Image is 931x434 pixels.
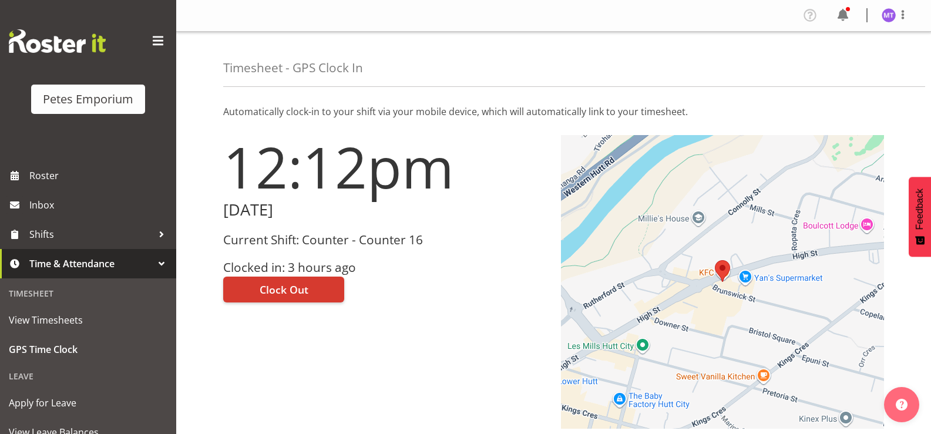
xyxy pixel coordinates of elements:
span: Clock Out [260,282,308,297]
span: Feedback [915,189,925,230]
div: Leave [3,364,173,388]
span: Time & Attendance [29,255,153,272]
span: Shifts [29,226,153,243]
h2: [DATE] [223,201,547,219]
h3: Current Shift: Counter - Counter 16 [223,233,547,247]
div: Petes Emporium [43,90,133,108]
a: GPS Time Clock [3,335,173,364]
h1: 12:12pm [223,135,547,199]
span: Roster [29,167,170,184]
p: Automatically clock-in to your shift via your mobile device, which will automatically link to you... [223,105,884,119]
img: Rosterit website logo [9,29,106,53]
a: Apply for Leave [3,388,173,418]
span: Inbox [29,196,170,214]
h4: Timesheet - GPS Clock In [223,61,363,75]
h3: Clocked in: 3 hours ago [223,261,547,274]
button: Clock Out [223,277,344,302]
div: Timesheet [3,281,173,305]
span: GPS Time Clock [9,341,167,358]
button: Feedback - Show survey [909,177,931,257]
img: help-xxl-2.png [896,399,908,411]
span: Apply for Leave [9,394,167,412]
a: View Timesheets [3,305,173,335]
img: mya-taupawa-birkhead5814.jpg [882,8,896,22]
span: View Timesheets [9,311,167,329]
